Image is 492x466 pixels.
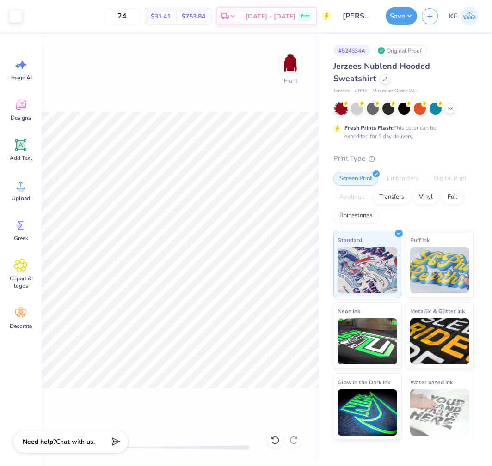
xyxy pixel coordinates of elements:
[373,190,410,204] div: Transfers
[333,209,378,223] div: Rhinestones
[372,87,418,95] span: Minimum Order: 24 +
[338,377,390,387] span: Glow in the Dark Ink
[410,235,430,245] span: Puff Ink
[338,247,397,293] img: Standard
[344,124,458,140] div: This color can be expedited for 5 day delivery.
[338,318,397,364] img: Neon Ink
[375,45,427,56] div: Original Proof
[10,154,32,162] span: Add Text
[246,12,295,21] span: [DATE] - [DATE]
[333,153,474,164] div: Print Type
[442,190,463,204] div: Foil
[460,7,479,25] img: Kent Everic Delos Santos
[344,124,394,132] strong: Fresh Prints Flash:
[284,77,297,85] div: Front
[56,437,95,446] span: Chat with us.
[428,172,473,186] div: Digital Print
[410,306,465,316] span: Metallic & Glitter Ink
[410,389,470,436] img: Water based Ink
[333,45,370,56] div: # 524634A
[182,12,205,21] span: $753.84
[14,235,28,242] span: Greek
[336,7,381,25] input: Untitled Design
[333,61,430,84] span: Jerzees Nublend Hooded Sweatshirt
[301,13,310,19] span: Free
[23,437,56,446] strong: Need help?
[12,194,30,202] span: Upload
[6,275,36,290] span: Clipart & logos
[410,318,470,364] img: Metallic & Glitter Ink
[449,11,458,22] span: KE
[104,8,140,24] input: – –
[355,87,368,95] span: # 996
[386,7,417,25] button: Save
[151,12,171,21] span: $31.41
[338,235,362,245] span: Standard
[10,322,32,330] span: Decorate
[338,389,397,436] img: Glow in the Dark Ink
[11,114,31,121] span: Designs
[333,172,378,186] div: Screen Print
[281,54,300,72] img: Front
[338,306,360,316] span: Neon Ink
[10,74,32,81] span: Image AI
[381,172,425,186] div: Embroidery
[410,377,453,387] span: Water based Ink
[410,247,470,293] img: Puff Ink
[413,190,439,204] div: Vinyl
[445,7,483,25] a: KE
[333,87,350,95] span: Jerzees
[333,190,370,204] div: Applique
